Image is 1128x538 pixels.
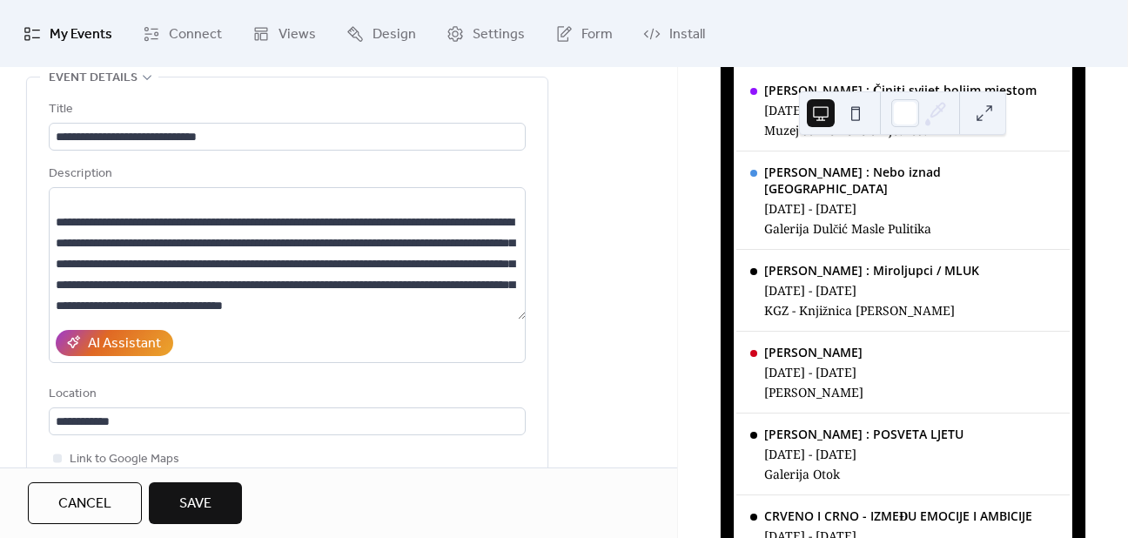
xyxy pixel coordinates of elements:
[179,494,211,514] span: Save
[764,164,1055,197] div: [PERSON_NAME] : Nebo iznad [GEOGRAPHIC_DATA]
[473,21,525,48] span: Settings
[333,7,429,60] a: Design
[239,7,329,60] a: Views
[764,466,963,482] div: Galerija Otok
[49,164,522,185] div: Description
[88,333,161,354] div: AI Assistant
[56,330,173,356] button: AI Assistant
[764,122,1037,138] div: Muzej suvremene umjetnosti
[764,426,963,442] div: [PERSON_NAME] : POSVETA LJETU
[49,68,138,89] span: Event details
[49,99,522,120] div: Title
[149,482,242,524] button: Save
[279,21,316,48] span: Views
[764,200,1055,217] div: [DATE] - [DATE]
[764,282,979,299] div: [DATE] - [DATE]
[764,344,863,360] div: [PERSON_NAME]
[764,508,1032,524] div: CRVENO I CRNO - IZMEĐU EMOCIJE I AMBICIJE
[130,7,235,60] a: Connect
[169,21,222,48] span: Connect
[70,449,179,470] span: Link to Google Maps
[764,102,1037,118] div: [DATE] - [DATE]
[764,446,963,462] div: [DATE] - [DATE]
[10,7,125,60] a: My Events
[50,21,112,48] span: My Events
[58,494,111,514] span: Cancel
[49,384,522,405] div: Location
[764,384,863,400] div: [PERSON_NAME]
[764,82,1037,98] div: [PERSON_NAME] : Činiti svijet boljim mjestom
[28,482,142,524] button: Cancel
[581,21,613,48] span: Form
[630,7,718,60] a: Install
[764,364,863,380] div: [DATE] - [DATE]
[764,220,1055,237] div: Galerija Dulčić Masle Pulitika
[542,7,626,60] a: Form
[433,7,538,60] a: Settings
[373,21,416,48] span: Design
[669,21,705,48] span: Install
[764,302,979,319] div: KGZ - Knjižnica [PERSON_NAME]
[764,262,979,279] div: [PERSON_NAME] : Miroljupci / MLUK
